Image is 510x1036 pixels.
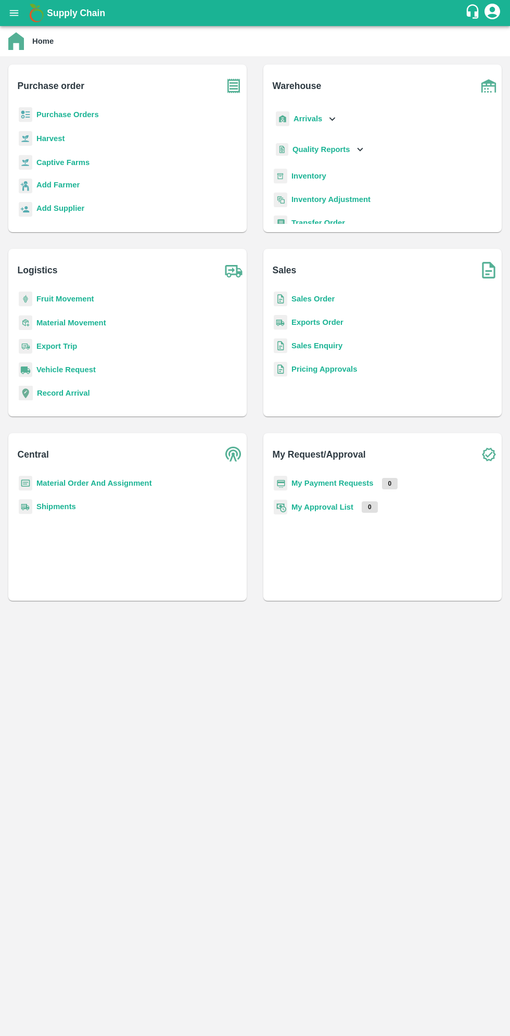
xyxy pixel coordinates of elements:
img: warehouse [476,73,502,99]
b: Add Supplier [36,204,84,212]
a: Fruit Movement [36,295,94,303]
div: account of current user [483,2,502,24]
b: Supply Chain [47,8,105,18]
img: whTransfer [274,216,287,231]
img: logo [26,3,47,23]
img: whArrival [276,111,289,127]
b: Purchase order [18,79,84,93]
a: Pricing Approvals [291,365,357,373]
img: qualityReport [276,143,288,156]
img: home [8,32,24,50]
a: Material Movement [36,319,106,327]
img: check [476,441,502,468]
button: open drawer [2,1,26,25]
b: Quality Reports [292,145,350,154]
a: Transfer Order [291,219,345,227]
p: 0 [362,501,378,513]
b: My Request/Approval [273,447,366,462]
img: shipments [19,499,32,514]
div: Arrivals [274,107,338,131]
img: central [221,441,247,468]
a: Sales Order [291,295,335,303]
img: fruit [19,292,32,307]
a: Shipments [36,502,76,511]
a: Record Arrival [37,389,90,397]
a: Vehicle Request [36,365,96,374]
a: Add Supplier [36,203,84,217]
b: Sales [273,263,297,277]
b: Home [32,37,54,45]
img: centralMaterial [19,476,32,491]
img: material [19,315,32,331]
img: soSales [476,257,502,283]
b: Central [18,447,49,462]
p: 0 [382,478,398,489]
a: Inventory Adjustment [291,195,371,204]
a: Exports Order [291,318,343,326]
a: My Approval List [291,503,353,511]
a: Harvest [36,134,65,143]
a: Sales Enquiry [291,342,342,350]
div: customer-support [465,4,483,22]
b: Logistics [18,263,58,277]
img: purchase [221,73,247,99]
b: Arrivals [294,115,322,123]
img: harvest [19,155,32,170]
img: delivery [19,339,32,354]
img: inventory [274,192,287,207]
a: My Payment Requests [291,479,374,487]
div: Quality Reports [274,139,366,160]
a: Inventory [291,172,326,180]
img: whInventory [274,169,287,184]
a: Add Farmer [36,179,80,193]
img: harvest [19,131,32,146]
b: Add Farmer [36,181,80,189]
a: Export Trip [36,342,77,350]
img: sales [274,338,287,353]
img: shipments [274,315,287,330]
b: Warehouse [273,79,322,93]
img: farmer [19,179,32,194]
a: Purchase Orders [36,110,99,119]
img: sales [274,362,287,377]
img: reciept [19,107,32,122]
a: Material Order And Assignment [36,479,152,487]
img: recordArrival [19,386,33,400]
a: Captive Farms [36,158,90,167]
img: payment [274,476,287,491]
a: Supply Chain [47,6,465,20]
img: truck [221,257,247,283]
img: approval [274,499,287,515]
img: supplier [19,202,32,217]
img: sales [274,292,287,307]
img: vehicle [19,362,32,377]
